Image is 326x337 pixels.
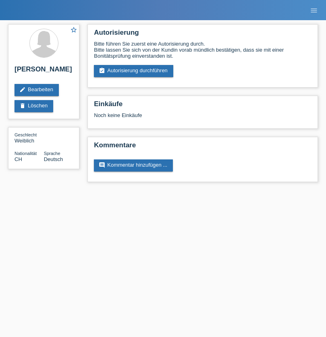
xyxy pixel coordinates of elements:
[15,156,22,162] span: Schweiz
[15,132,44,144] div: Weiblich
[94,41,311,59] div: Bitte führen Sie zuerst eine Autorisierung durch. Bitte lassen Sie sich von der Kundin vorab münd...
[15,151,37,156] span: Nationalität
[44,151,60,156] span: Sprache
[15,65,73,77] h2: [PERSON_NAME]
[306,8,322,13] a: menu
[94,159,173,172] a: commentKommentar hinzufügen ...
[94,141,311,153] h2: Kommentare
[70,26,77,35] a: star_border
[15,100,53,112] a: deleteLöschen
[19,103,26,109] i: delete
[19,86,26,93] i: edit
[94,65,173,77] a: assignment_turned_inAutorisierung durchführen
[70,26,77,33] i: star_border
[15,132,37,137] span: Geschlecht
[99,162,105,168] i: comment
[94,29,311,41] h2: Autorisierung
[15,84,59,96] a: editBearbeiten
[44,156,63,162] span: Deutsch
[310,6,318,15] i: menu
[99,67,105,74] i: assignment_turned_in
[94,112,311,124] div: Noch keine Einkäufe
[94,100,311,112] h2: Einkäufe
